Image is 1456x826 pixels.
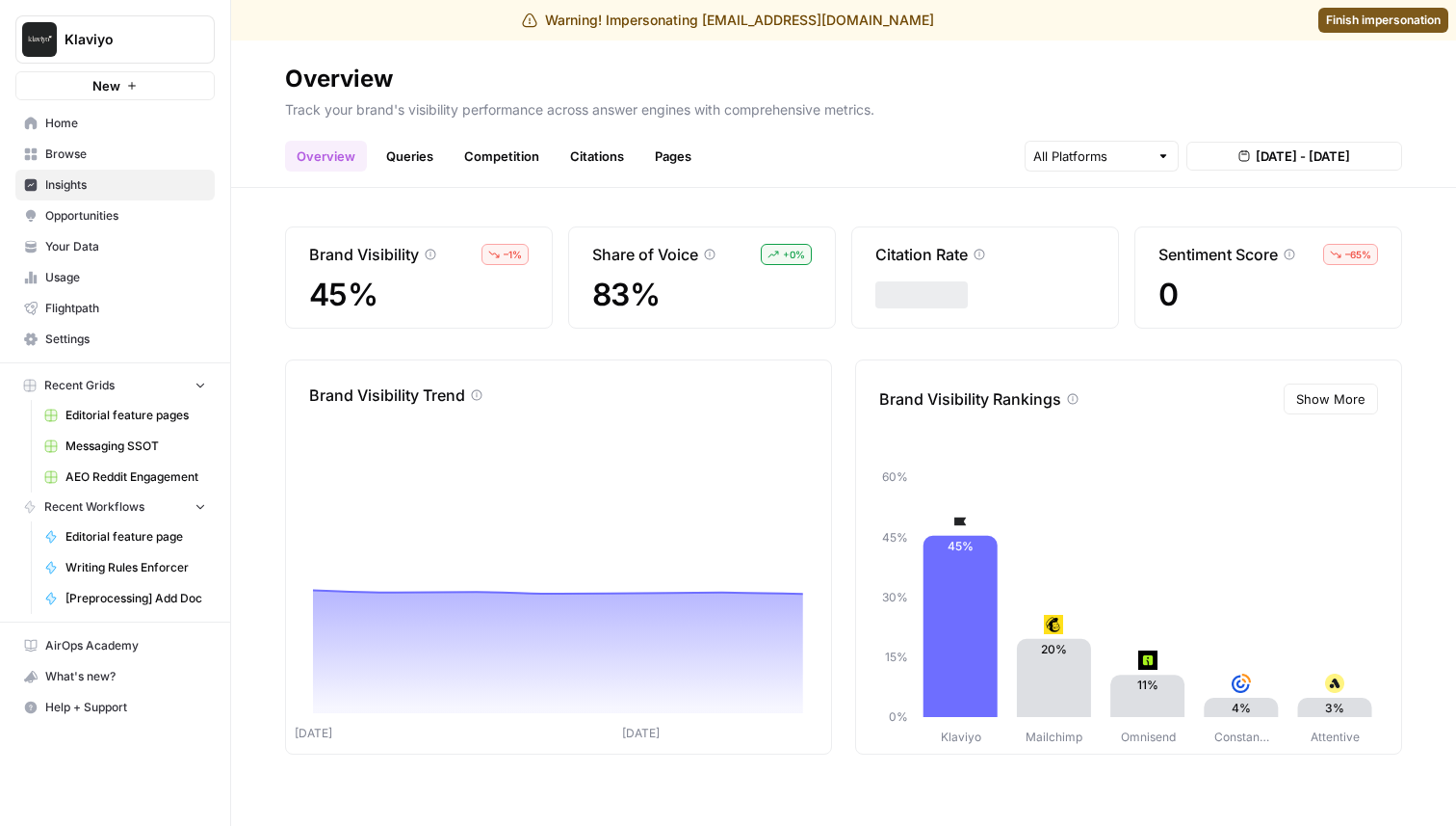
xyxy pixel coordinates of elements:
[45,269,206,286] span: Usage
[15,661,215,692] button: What's new?
[375,141,445,172] a: Queries
[875,243,968,266] p: Citation Rate
[15,108,215,139] a: Home
[36,431,215,462] a: Messaging SSOT
[309,243,419,266] p: Brand Visibility
[882,469,908,484] tspan: 60%
[1296,389,1365,409] span: Show More
[783,247,805,262] span: + 0 %
[45,637,206,654] span: AirOps Academy
[882,530,908,545] tspan: 45%
[65,468,206,486] span: AEO Reddit Engagement
[45,115,206,132] span: Home
[1256,147,1350,166] span: [DATE] - [DATE]
[889,709,908,724] tspan: 0%
[15,692,215,723] button: Help + Support
[15,71,215,100] button: New
[1318,8,1448,33] a: Finish impersonation
[36,462,215,493] a: AEO Reddit Engagement
[295,726,332,740] tspan: [DATE]
[65,30,181,49] span: Klaviyo
[44,377,115,394] span: Recent Grids
[1232,701,1251,715] text: 4%
[15,293,215,324] a: Flightpath
[22,22,57,57] img: Klaviyo Logo
[1158,243,1278,266] p: Sentiment Score
[65,407,206,424] span: Editorial feature pages
[15,262,215,293] a: Usage
[65,528,206,546] span: Editorial feature page
[309,384,465,407] p: Brand Visibility Trend
[622,726,660,740] tspan: [DATE]
[1284,384,1378,414] button: Show More
[15,371,215,400] button: Recent Grids
[45,207,206,225] span: Opportunities
[15,630,215,661] a: AirOps Academy
[285,94,1402,120] p: Track your brand's visibility performance across answer engines with comprehensive metrics.
[15,324,215,355] a: Settings
[45,238,206,255] span: Your Data
[950,512,970,531] img: d03zj4el0aa7txopwdneenoutvcu
[885,650,908,664] tspan: 15%
[1186,142,1402,171] button: [DATE] - [DATE]
[882,590,908,604] tspan: 30%
[1044,615,1063,634] img: pg21ys236mnd3p55lv59xccdo3xy
[1121,730,1176,744] tspan: Omnisend
[45,699,206,716] span: Help + Support
[15,139,215,170] a: Browse
[15,15,215,64] button: Workspace: Klaviyo
[879,387,1061,411] p: Brand Visibility Rankings
[453,141,551,172] a: Competition
[15,200,215,231] a: Opportunities
[45,331,206,348] span: Settings
[92,76,120,95] span: New
[1326,12,1441,29] span: Finish impersonation
[1041,642,1067,656] text: 20%
[45,176,206,194] span: Insights
[941,730,981,744] tspan: Klaviyo
[1033,147,1149,166] input: All Platforms
[285,141,367,172] a: Overview
[15,170,215,200] a: Insights
[285,64,393,94] div: Overview
[1026,730,1082,744] tspan: Mailchimp
[504,247,522,262] span: – 1 %
[948,539,974,553] text: 45%
[1137,678,1158,692] text: 11%
[522,11,934,30] div: Warning! Impersonating [EMAIL_ADDRESS][DOMAIN_NAME]
[44,498,144,516] span: Recent Workflows
[1325,674,1344,693] img: n07qf5yuhemumpikze8icgz1odva
[45,146,206,163] span: Browse
[36,552,215,583] a: Writing Rules Enforcer
[16,662,214,691] div: What's new?
[1158,278,1378,312] span: 0
[1311,730,1360,744] tspan: Attentive
[309,278,529,312] span: 45%
[36,583,215,614] a: [Preprocessing] Add Doc
[592,278,812,312] span: 83%
[45,300,206,317] span: Flightpath
[15,231,215,262] a: Your Data
[1325,701,1344,715] text: 3%
[15,493,215,521] button: Recent Workflows
[559,141,636,172] a: Citations
[36,400,215,431] a: Editorial feature pages
[1138,651,1157,670] img: or48ckoj2dr325ui2uouqhqfwspy
[36,521,215,552] a: Editorial feature page
[65,590,206,607] span: [Preprocessing] Add Doc
[65,438,206,455] span: Messaging SSOT
[65,559,206,576] span: Writing Rules Enforcer
[1214,730,1269,744] tspan: Constan…
[592,243,698,266] p: Share of Voice
[643,141,703,172] a: Pages
[1232,674,1251,693] img: rg202btw2ktor7h9ou5yjtg7epnf
[1345,247,1371,262] span: – 65 %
